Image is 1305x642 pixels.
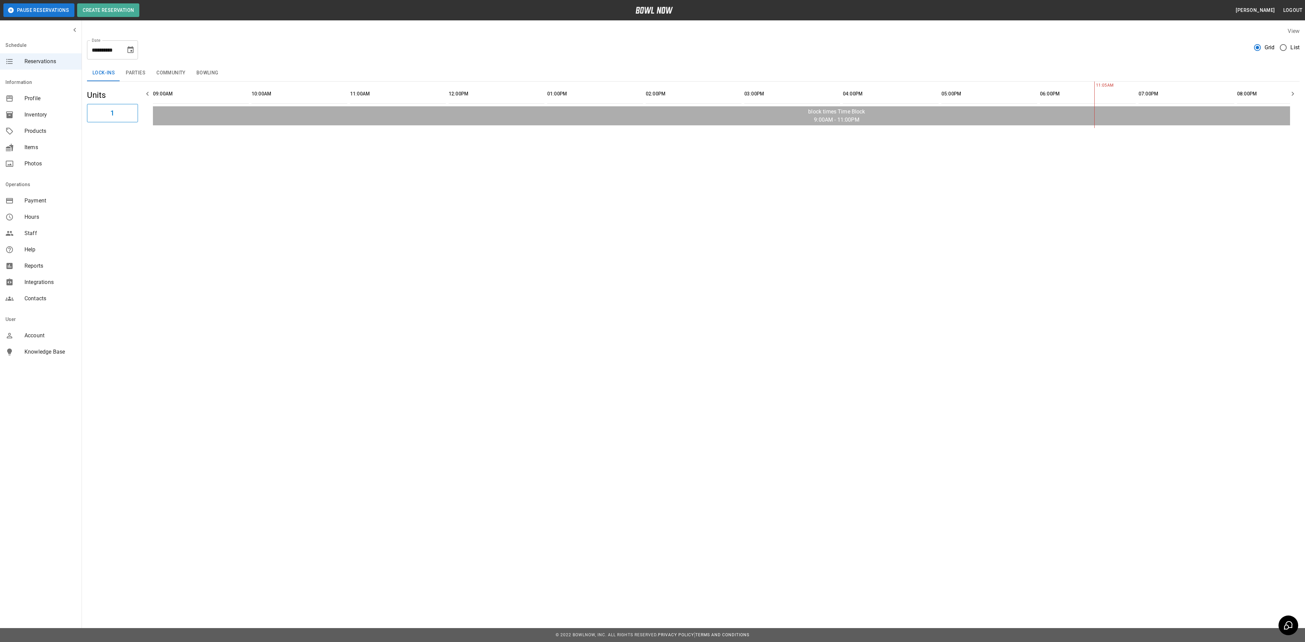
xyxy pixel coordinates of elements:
button: Lock-ins [87,65,120,81]
span: Payment [24,197,76,205]
span: Photos [24,160,76,168]
button: Logout [1281,4,1305,17]
a: Privacy Policy [658,632,694,637]
button: Create Reservation [77,3,139,17]
a: Terms and Conditions [695,632,749,637]
button: Bowling [191,65,224,81]
span: Help [24,246,76,254]
span: Reports [24,262,76,270]
span: Products [24,127,76,135]
button: [PERSON_NAME] [1233,4,1277,17]
th: 09:00AM [153,84,249,104]
div: inventory tabs [87,65,1300,81]
span: Account [24,332,76,340]
span: Profile [24,94,76,103]
span: © 2022 BowlNow, Inc. All Rights Reserved. [556,632,658,637]
span: 11:05AM [1094,82,1096,89]
button: 1 [87,104,138,122]
span: Hours [24,213,76,221]
img: logo [636,7,673,14]
span: Integrations [24,278,76,286]
label: View [1288,28,1300,34]
h6: 1 [110,108,114,119]
h5: Units [87,90,138,101]
th: 11:00AM [350,84,446,104]
button: Choose date, selected date is Sep 22, 2025 [124,43,137,57]
span: Inventory [24,111,76,119]
span: Reservations [24,57,76,66]
span: Contacts [24,295,76,303]
span: Items [24,143,76,151]
button: Pause Reservations [3,3,74,17]
th: 12:00PM [449,84,544,104]
span: List [1290,43,1300,52]
span: Grid [1265,43,1275,52]
span: Staff [24,229,76,237]
span: Knowledge Base [24,348,76,356]
button: Parties [120,65,151,81]
th: 10:00AM [251,84,347,104]
button: Community [151,65,191,81]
